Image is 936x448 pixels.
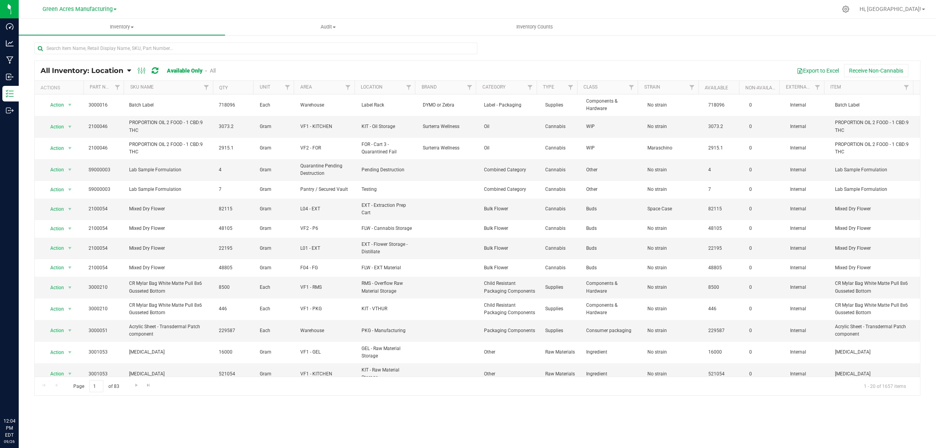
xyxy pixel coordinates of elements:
span: 0 [749,245,781,252]
span: Mixed Dry Flower [129,264,209,272]
a: Filter [281,81,294,94]
span: 3000051 [89,327,120,334]
span: Supplies [545,101,577,109]
span: VF1 - KITCHEN [300,123,352,130]
span: PROPORTION OIL 2 FOOD - 1 CBD:9 THC [129,141,209,156]
span: Lab Sample Formulation [835,166,915,174]
span: 48805 [219,264,250,272]
span: Each [260,284,291,291]
span: Child Resistant Packaging Components [484,302,536,316]
span: Other [586,186,638,193]
span: Gram [260,205,291,213]
span: Components & Hardware [586,302,638,316]
a: Location [361,84,383,90]
a: Available [705,85,728,91]
a: Qty [219,85,228,91]
span: PKG - Manufacturing [362,327,413,334]
inline-svg: Inventory [6,90,14,98]
span: No strain [647,166,699,174]
span: Action [44,262,65,273]
span: Bulk Flower [484,205,536,213]
iframe: Resource center [8,386,31,409]
a: Filter [200,81,213,94]
span: 521054 [708,370,740,378]
a: Brand [422,84,437,90]
a: Filter [342,81,355,94]
span: Buds [586,205,638,213]
span: No strain [647,305,699,313]
a: Inventory Counts [431,19,638,35]
span: Internal [790,123,826,130]
span: WIP [586,123,638,130]
span: CR Mylar Bag White Matte Pull 8x6 Gusseted Bottom [129,302,209,316]
span: Warehouse [300,327,352,334]
span: L01 - EXT [300,245,352,252]
span: Label - Packaging [484,101,536,109]
span: 8500 [708,284,740,291]
span: Warehouse [300,101,352,109]
p: 09/26 [4,439,15,444]
span: select [65,304,75,315]
span: Each [260,327,291,334]
span: Oil [484,144,536,152]
span: 0 [749,205,781,213]
span: 2100054 [89,245,120,252]
span: Internal [790,348,826,356]
span: 718096 [219,101,250,109]
span: 3000016 [89,101,120,109]
span: Inventory [19,23,225,30]
span: Gram [260,225,291,232]
span: 0 [749,327,781,334]
span: 8500 [219,284,250,291]
span: 2100054 [89,264,120,272]
span: 229587 [219,327,250,334]
span: 0 [749,225,781,232]
span: VF2 - P6 [300,225,352,232]
span: VF1 - PKG [300,305,352,313]
span: VF1 - GEL [300,348,352,356]
input: Search Item Name, Retail Display Name, SKU, Part Number... [34,43,477,54]
span: Space Case [647,205,699,213]
span: Internal [790,225,826,232]
span: CR Mylar Bag White Matte Pull 8x6 Gusseted Bottom [129,280,209,295]
span: Ingredient [586,370,638,378]
span: No strain [647,348,699,356]
span: Raw Materials [545,348,577,356]
span: Consumer packaging [586,327,638,334]
span: Cannabis [545,205,577,213]
span: Action [44,184,65,195]
span: Hi, [GEOGRAPHIC_DATA]! [860,6,921,12]
a: Filter [524,81,537,94]
span: Gram [260,123,291,130]
span: Action [44,282,65,293]
span: Other [484,370,536,378]
button: Export to Excel [792,64,844,77]
span: Action [44,121,65,132]
span: Action [44,347,65,358]
span: Internal [790,370,826,378]
a: Audit [225,19,431,35]
span: KIT - Oil Storage [362,123,413,130]
span: KIT - VTHUR [362,305,413,313]
span: select [65,121,75,132]
span: 718096 [708,101,740,109]
span: 0 [749,370,781,378]
span: S9000003 [89,166,120,174]
span: select [65,100,75,110]
span: Action [44,204,65,215]
a: External/Internal [786,84,833,90]
span: 22195 [219,245,250,252]
span: Supplies [545,305,577,313]
span: 16000 [219,348,250,356]
span: No strain [647,186,699,193]
span: Mixed Dry Flower [129,205,209,213]
span: 4 [219,166,250,174]
span: Mixed Dry Flower [835,205,915,213]
span: 48805 [708,264,740,272]
span: [MEDICAL_DATA] [835,348,915,356]
span: Pending Destruction [362,166,413,174]
span: L04 - EXT [300,205,352,213]
span: Internal [790,264,826,272]
span: No strain [647,225,699,232]
span: Internal [790,284,826,291]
